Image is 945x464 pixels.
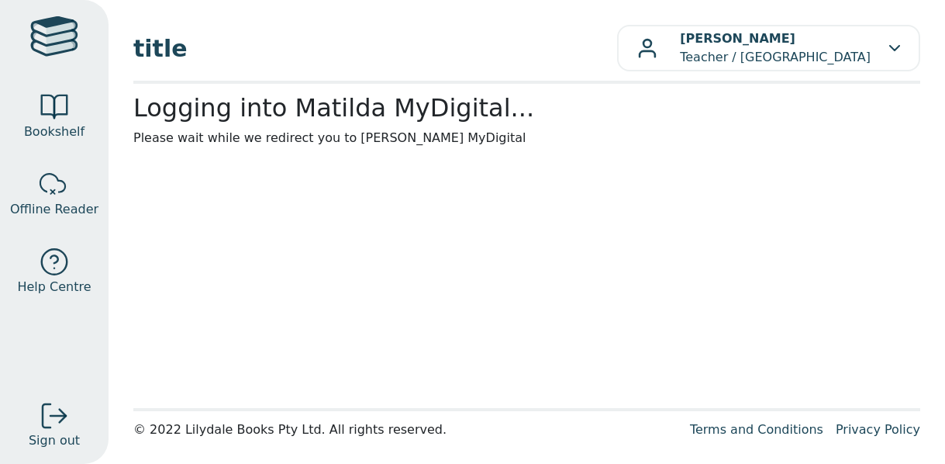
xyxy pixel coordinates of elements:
a: Privacy Policy [836,422,920,437]
span: Offline Reader [10,200,98,219]
span: Bookshelf [24,123,84,141]
span: title [133,31,617,66]
b: [PERSON_NAME] [680,31,795,46]
a: Terms and Conditions [690,422,823,437]
div: © 2022 Lilydale Books Pty Ltd. All rights reserved. [133,421,678,439]
p: Teacher / [GEOGRAPHIC_DATA] [680,29,871,67]
button: [PERSON_NAME]Teacher / [GEOGRAPHIC_DATA] [617,25,920,71]
span: Help Centre [17,278,91,296]
span: Sign out [29,431,80,450]
h2: Logging into Matilda MyDigital... [133,93,920,123]
p: Please wait while we redirect you to [PERSON_NAME] MyDigital [133,129,920,147]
